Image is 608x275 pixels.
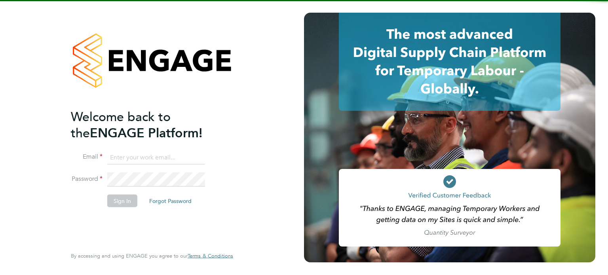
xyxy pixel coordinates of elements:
[71,108,225,141] h2: ENGAGE Platform!
[107,150,205,165] input: Enter your work email...
[71,109,171,140] span: Welcome back to the
[107,195,137,207] button: Sign In
[71,252,233,259] span: By accessing and using ENGAGE you agree to our
[71,153,103,161] label: Email
[188,253,233,259] a: Terms & Conditions
[143,195,198,207] button: Forgot Password
[71,175,103,183] label: Password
